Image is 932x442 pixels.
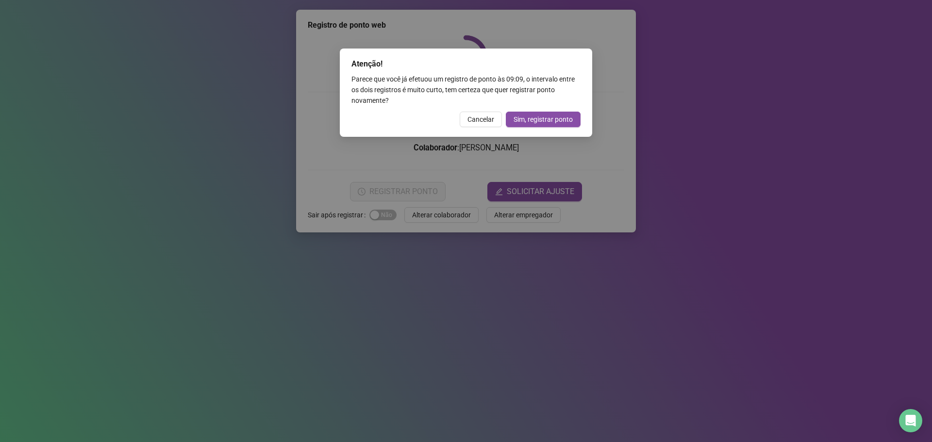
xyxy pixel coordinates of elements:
[467,114,494,125] span: Cancelar
[351,74,581,106] div: Parece que você já efetuou um registro de ponto às 09:09 , o intervalo entre os dois registros é ...
[460,112,502,127] button: Cancelar
[899,409,922,432] div: Open Intercom Messenger
[351,58,581,70] div: Atenção!
[514,114,573,125] span: Sim, registrar ponto
[506,112,581,127] button: Sim, registrar ponto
